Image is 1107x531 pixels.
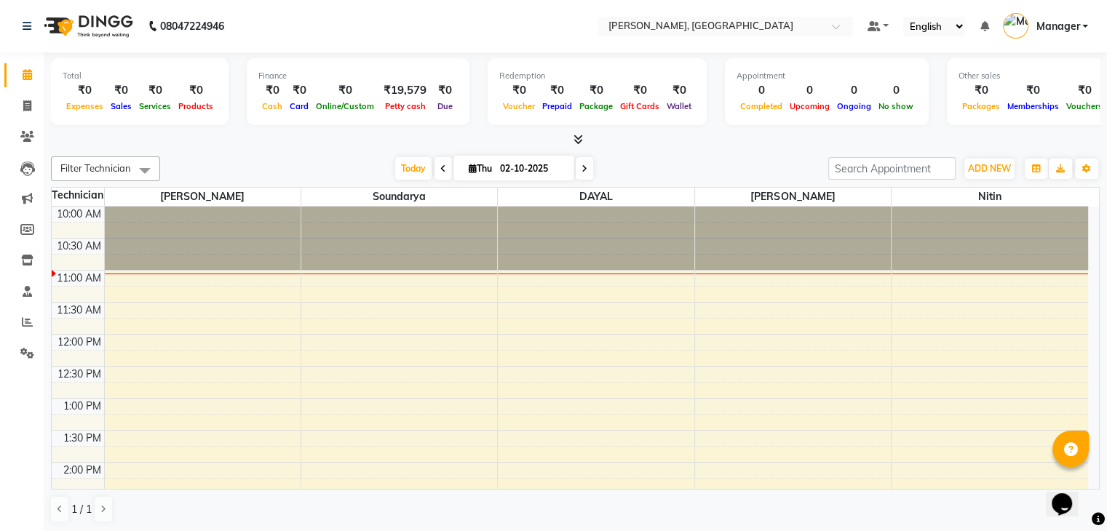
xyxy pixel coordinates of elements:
[395,157,432,180] span: Today
[576,101,616,111] span: Package
[60,431,104,446] div: 1:30 PM
[892,188,1088,206] span: Nitin
[499,101,539,111] span: Voucher
[875,82,917,99] div: 0
[60,162,131,174] span: Filter Technician
[107,101,135,111] span: Sales
[737,70,917,82] div: Appointment
[135,101,175,111] span: Services
[1004,82,1063,99] div: ₹0
[55,367,104,382] div: 12:30 PM
[135,82,175,99] div: ₹0
[616,101,663,111] span: Gift Cards
[37,6,137,47] img: logo
[60,399,104,414] div: 1:00 PM
[312,101,378,111] span: Online/Custom
[54,303,104,318] div: 11:30 AM
[1063,82,1106,99] div: ₹0
[1003,13,1028,39] img: Manager
[54,271,104,286] div: 11:00 AM
[833,101,875,111] span: Ongoing
[160,6,224,47] b: 08047224946
[312,82,378,99] div: ₹0
[499,70,695,82] div: Redemption
[737,82,786,99] div: 0
[105,188,301,206] span: [PERSON_NAME]
[786,82,833,99] div: 0
[55,335,104,350] div: 12:00 PM
[381,101,429,111] span: Petty cash
[54,207,104,222] div: 10:00 AM
[434,101,456,111] span: Due
[258,70,458,82] div: Finance
[175,82,217,99] div: ₹0
[465,163,496,174] span: Thu
[695,188,891,206] span: [PERSON_NAME]
[63,70,217,82] div: Total
[258,101,286,111] span: Cash
[539,82,576,99] div: ₹0
[498,188,694,206] span: DAYAL
[63,82,107,99] div: ₹0
[378,82,432,99] div: ₹19,579
[107,82,135,99] div: ₹0
[964,159,1015,179] button: ADD NEW
[539,101,576,111] span: Prepaid
[52,188,104,203] div: Technician
[576,82,616,99] div: ₹0
[875,101,917,111] span: No show
[63,101,107,111] span: Expenses
[499,82,539,99] div: ₹0
[663,82,695,99] div: ₹0
[663,101,695,111] span: Wallet
[968,163,1011,174] span: ADD NEW
[496,158,568,180] input: 2025-10-02
[833,82,875,99] div: 0
[737,101,786,111] span: Completed
[54,239,104,254] div: 10:30 AM
[1046,473,1092,516] iframe: chat widget
[286,82,312,99] div: ₹0
[60,463,104,478] div: 2:00 PM
[1004,101,1063,111] span: Memberships
[616,82,663,99] div: ₹0
[828,157,956,180] input: Search Appointment
[175,101,217,111] span: Products
[1036,19,1079,34] span: Manager
[959,101,1004,111] span: Packages
[786,101,833,111] span: Upcoming
[432,82,458,99] div: ₹0
[301,188,497,206] span: Soundarya
[959,82,1004,99] div: ₹0
[1063,101,1106,111] span: Vouchers
[286,101,312,111] span: Card
[258,82,286,99] div: ₹0
[71,502,92,517] span: 1 / 1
